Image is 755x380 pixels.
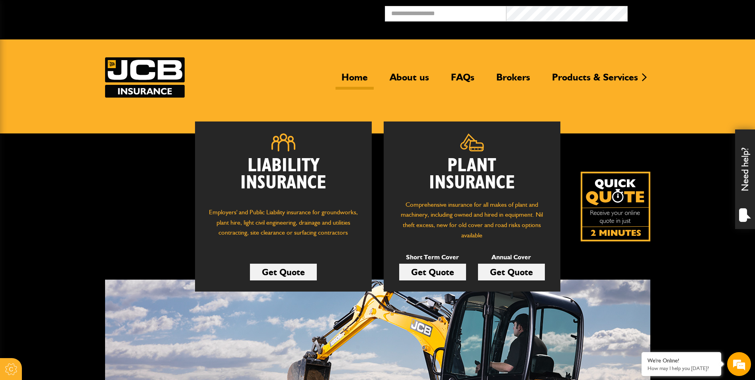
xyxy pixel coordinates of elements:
img: JCB Insurance Services logo [105,57,185,98]
a: Get Quote [399,264,466,280]
img: Quick Quote [581,172,650,241]
div: Need help? [735,129,755,229]
h2: Plant Insurance [396,157,548,192]
a: Home [336,71,374,90]
p: Short Term Cover [399,252,466,262]
a: Products & Services [546,71,644,90]
button: Broker Login [628,6,749,18]
p: Comprehensive insurance for all makes of plant and machinery, including owned and hired in equipm... [396,200,548,240]
p: Annual Cover [478,252,545,262]
a: FAQs [445,71,480,90]
p: Employers' and Public Liability insurance for groundworks, plant hire, light civil engineering, d... [207,207,360,245]
a: Get Quote [250,264,317,280]
a: About us [384,71,435,90]
h2: Liability Insurance [207,157,360,200]
a: Get your insurance quote isn just 2-minutes [581,172,650,241]
p: How may I help you today? [648,365,715,371]
a: Brokers [490,71,536,90]
div: We're Online! [648,357,715,364]
a: Get Quote [478,264,545,280]
a: JCB Insurance Services [105,57,185,98]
